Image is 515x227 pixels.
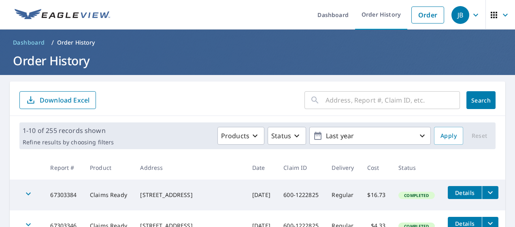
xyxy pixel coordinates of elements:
[40,96,89,105] p: Download Excel
[57,39,95,47] p: Order History
[277,180,325,210] td: 600-1222825
[10,36,48,49] a: Dashboard
[361,156,392,180] th: Cost
[140,191,239,199] div: [STREET_ADDRESS]
[23,139,114,146] p: Refine results by choosing filters
[411,6,444,24] a: Order
[13,39,45,47] span: Dashboard
[309,127,431,145] button: Last year
[134,156,246,180] th: Address
[83,180,134,210] td: Claims Ready
[326,89,460,111] input: Address, Report #, Claim ID, etc.
[246,180,277,210] td: [DATE]
[448,186,482,199] button: detailsBtn-67303384
[10,36,505,49] nav: breadcrumb
[268,127,306,145] button: Status
[44,156,83,180] th: Report #
[277,156,325,180] th: Claim ID
[361,180,392,210] td: $16.73
[15,9,110,21] img: EV Logo
[392,156,441,180] th: Status
[271,131,291,141] p: Status
[473,96,489,104] span: Search
[441,131,457,141] span: Apply
[325,180,361,210] td: Regular
[466,91,496,109] button: Search
[325,156,361,180] th: Delivery
[10,52,505,69] h1: Order History
[434,127,463,145] button: Apply
[453,189,477,197] span: Details
[482,186,498,199] button: filesDropdownBtn-67303384
[451,6,469,24] div: JB
[221,131,249,141] p: Products
[399,193,434,198] span: Completed
[83,156,134,180] th: Product
[23,126,114,135] p: 1-10 of 255 records shown
[19,91,96,109] button: Download Excel
[323,129,417,143] p: Last year
[44,180,83,210] td: 67303384
[217,127,264,145] button: Products
[246,156,277,180] th: Date
[51,38,54,47] li: /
